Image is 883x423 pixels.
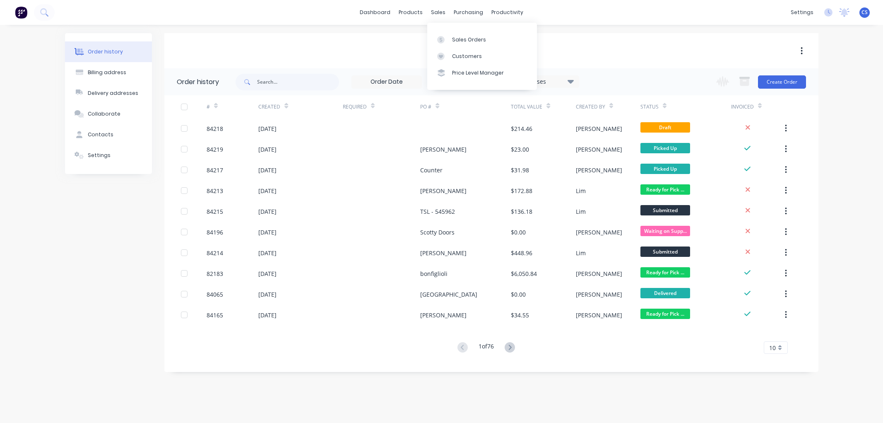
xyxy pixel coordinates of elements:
div: products [395,6,427,19]
div: Created By [576,103,605,111]
div: [DATE] [258,145,277,154]
div: $31.98 [511,166,529,174]
a: Price Level Manager [427,65,537,81]
div: 84219 [207,145,223,154]
button: Create Order [758,75,806,89]
div: settings [787,6,818,19]
div: Created [258,103,280,111]
div: [PERSON_NAME] [576,269,622,278]
span: Draft [640,122,690,133]
div: $214.46 [511,124,532,133]
span: Submitted [640,205,690,215]
div: Total Value [511,103,542,111]
div: [PERSON_NAME] [420,186,467,195]
div: $0.00 [511,228,526,237]
input: Search... [257,74,339,90]
div: Status [640,95,731,118]
div: [PERSON_NAME] [576,311,622,319]
div: 84217 [207,166,223,174]
button: Collaborate [65,104,152,124]
div: Lim [576,207,586,216]
div: [PERSON_NAME] [420,249,467,257]
div: [GEOGRAPHIC_DATA] [420,290,477,299]
input: Order Date [352,76,421,88]
div: $34.55 [511,311,529,319]
div: Counter [420,166,443,174]
div: 1 of 76 [479,342,494,354]
button: Billing address [65,62,152,83]
div: Billing address [88,69,126,76]
div: Created By [576,95,640,118]
span: 10 [769,343,776,352]
span: Picked Up [640,164,690,174]
div: Price Level Manager [452,69,504,77]
div: Sales Orders [452,36,486,44]
div: TSL - 545962 [420,207,455,216]
div: [DATE] [258,207,277,216]
div: Scotty Doors [420,228,455,237]
div: [PERSON_NAME] [420,311,467,319]
button: Order history [65,41,152,62]
div: productivity [487,6,527,19]
div: [DATE] [258,269,277,278]
div: 84214 [207,249,223,257]
div: [DATE] [258,228,277,237]
div: $6,050.84 [511,269,537,278]
div: # [207,95,258,118]
div: 31 Statuses [509,77,579,86]
button: Settings [65,145,152,166]
div: $172.88 [511,186,532,195]
a: dashboard [356,6,395,19]
div: Customers [452,53,482,60]
span: Ready for Pick ... [640,309,690,319]
div: Invoiced [731,95,783,118]
div: Order history [88,48,123,56]
div: [DATE] [258,124,277,133]
div: 84065 [207,290,223,299]
div: Settings [88,152,111,159]
div: Order history [177,77,219,87]
div: $23.00 [511,145,529,154]
div: [PERSON_NAME] [420,145,467,154]
div: 84165 [207,311,223,319]
button: Contacts [65,124,152,145]
div: PO # [420,103,431,111]
div: [DATE] [258,311,277,319]
div: Collaborate [88,110,120,118]
div: Lim [576,249,586,257]
div: Total Value [511,95,575,118]
span: CS [861,9,868,16]
div: 84213 [207,186,223,195]
div: [DATE] [258,249,277,257]
div: [DATE] [258,186,277,195]
img: Factory [15,6,27,19]
div: bonfiglioli [420,269,448,278]
div: [DATE] [258,166,277,174]
div: 84196 [207,228,223,237]
div: 82183 [207,269,223,278]
span: Waiting on Supp... [640,226,690,236]
div: Lim [576,186,586,195]
span: Picked Up [640,143,690,153]
span: Ready for Pick ... [640,267,690,278]
div: Invoiced [731,103,754,111]
span: Ready for Pick ... [640,184,690,195]
div: Contacts [88,131,113,138]
div: Created [258,95,342,118]
div: purchasing [450,6,487,19]
div: [DATE] [258,290,277,299]
div: [PERSON_NAME] [576,290,622,299]
span: Submitted [640,247,690,257]
div: 84218 [207,124,223,133]
button: Delivery addresses [65,83,152,104]
div: PO # [420,95,511,118]
div: sales [427,6,450,19]
div: Required [343,103,367,111]
div: $136.18 [511,207,532,216]
div: [PERSON_NAME] [576,166,622,174]
div: $0.00 [511,290,526,299]
span: Delivered [640,288,690,298]
div: $448.96 [511,249,532,257]
div: Delivery addresses [88,89,138,97]
a: Customers [427,48,537,65]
